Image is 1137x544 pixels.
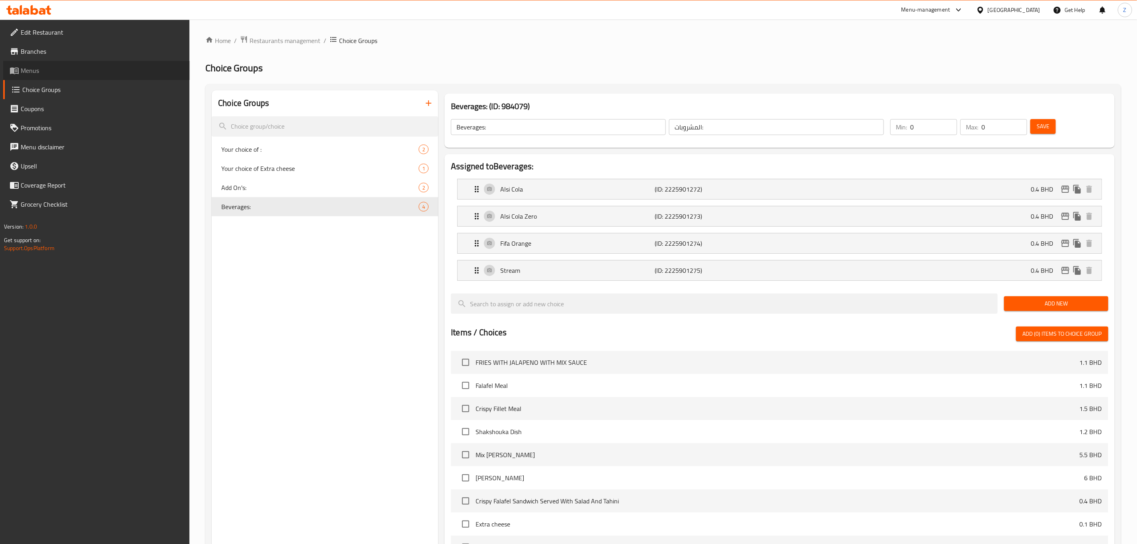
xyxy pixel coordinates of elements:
[218,97,269,109] h2: Choice Groups
[500,184,655,194] p: Alsi Cola
[21,123,183,133] span: Promotions
[21,27,183,37] span: Edit Restaurant
[324,36,326,45] li: /
[451,327,507,339] h2: Items / Choices
[339,36,377,45] span: Choice Groups
[250,36,320,45] span: Restaurants management
[451,294,998,314] input: search
[458,179,1102,199] div: Expand
[419,165,428,172] span: 1
[1059,264,1071,276] button: edit
[500,211,655,221] p: Alsi Cola Zero
[476,473,1084,483] span: [PERSON_NAME]
[901,5,950,15] div: Menu-management
[1083,264,1095,276] button: delete
[1080,404,1102,413] p: 1.5 BHD
[1080,358,1102,367] p: 1.1 BHD
[3,195,190,214] a: Grocery Checklist
[457,423,474,440] span: Select choice
[21,47,183,56] span: Branches
[458,260,1102,280] div: Expand
[1059,183,1071,195] button: edit
[212,116,438,137] input: search
[966,122,978,132] p: Max:
[451,176,1108,203] li: Expand
[419,184,428,192] span: 2
[457,516,474,532] span: Select choice
[451,160,1108,172] h2: Assigned to Beverages:
[457,377,474,394] span: Select choice
[221,145,419,154] span: Your choice of :
[4,243,55,253] a: Support.OpsPlatform
[1080,450,1102,460] p: 5.5 BHD
[3,42,190,61] a: Branches
[1059,237,1071,249] button: edit
[212,197,438,216] div: Beverages:4
[451,203,1108,230] li: Expand
[212,140,438,159] div: Your choice of :2
[457,446,474,463] span: Select choice
[3,23,190,42] a: Edit Restaurant
[4,221,23,232] span: Version:
[1031,211,1059,221] p: 0.4 BHD
[3,157,190,176] a: Upsell
[457,493,474,509] span: Select choice
[476,427,1080,436] span: Shakshouka Dish
[457,354,474,371] span: Select choice
[21,142,183,152] span: Menu disclaimer
[25,221,37,232] span: 1.0.0
[3,137,190,157] a: Menu disclaimer
[419,202,429,211] div: Choices
[1080,381,1102,390] p: 1.1 BHD
[3,176,190,195] a: Coverage Report
[419,164,429,173] div: Choices
[221,164,419,173] span: Your choice of Extra cheese
[21,200,183,209] span: Grocery Checklist
[1031,266,1059,275] p: 0.4 BHD
[3,99,190,118] a: Coupons
[476,496,1080,506] span: Crispy Falafel Sandwich Served With Salad And Tahini
[988,6,1040,14] div: [GEOGRAPHIC_DATA]
[1031,239,1059,248] p: 0.4 BHD
[21,104,183,113] span: Coupons
[21,66,183,75] span: Menus
[221,202,419,211] span: Beverages:
[451,100,1108,113] h3: Beverages: (ID: 984079)
[1022,329,1102,339] span: Add (0) items to choice group
[1083,210,1095,222] button: delete
[655,211,758,221] p: (ID: 2225901273)
[1031,184,1059,194] p: 0.4 BHD
[4,235,41,245] span: Get support on:
[458,206,1102,226] div: Expand
[457,400,474,417] span: Select choice
[476,358,1080,367] span: FRIES WITH JALAPENO WITH MIX SAUCE
[458,233,1102,253] div: Expand
[1071,264,1083,276] button: duplicate
[1071,237,1083,249] button: duplicate
[22,85,183,94] span: Choice Groups
[500,239,655,248] p: Fifa Orange
[1071,210,1083,222] button: duplicate
[451,230,1108,257] li: Expand
[1123,6,1127,14] span: Z
[1083,183,1095,195] button: delete
[221,183,419,192] span: Add On's:
[1084,473,1102,483] p: 6 BHD
[1004,296,1108,311] button: Add New
[457,470,474,486] span: Select choice
[1030,119,1056,134] button: Save
[419,203,428,211] span: 4
[1059,210,1071,222] button: edit
[1010,299,1102,309] span: Add New
[1080,519,1102,529] p: 0.1 BHD
[3,118,190,137] a: Promotions
[500,266,655,275] p: Stream
[476,450,1080,460] span: Mix [PERSON_NAME]
[1071,183,1083,195] button: duplicate
[476,519,1080,529] span: Extra cheese
[1080,496,1102,506] p: 0.4 BHD
[3,61,190,80] a: Menus
[212,159,438,178] div: Your choice of Extra cheese1
[1083,237,1095,249] button: delete
[212,178,438,197] div: Add On's:2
